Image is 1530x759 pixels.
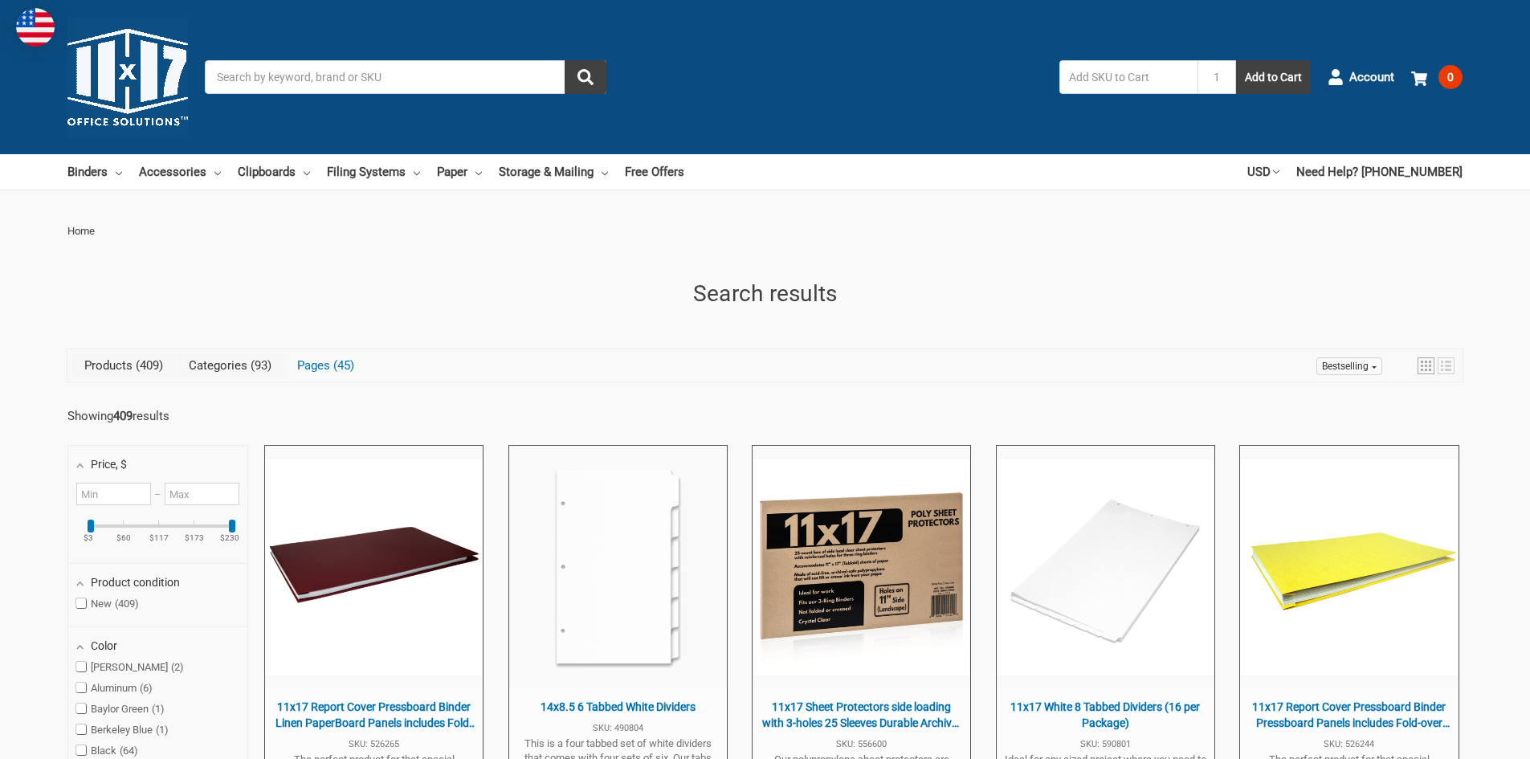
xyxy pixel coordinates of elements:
[67,225,95,237] span: Home
[71,534,105,542] ins: $3
[67,277,1463,311] h1: Search results
[1005,740,1206,749] span: SKU: 590801
[1247,154,1279,190] a: USD
[247,358,271,373] span: 93
[273,700,475,731] span: 11x17 Report Cover Pressboard Binder Linen PaperBoard Panels includes Fold-over Metal Fastener Ag...
[1418,357,1434,374] a: View grid mode
[72,354,175,377] a: View Products Tab
[115,598,139,610] span: 409
[116,458,127,471] span: , $
[761,700,962,731] span: 11x17 Sheet Protectors side loading with 3-holes 25 Sleeves Durable Archival safe Crystal Clear
[152,703,165,715] span: 1
[238,154,310,190] a: Clipboards
[142,534,176,542] ins: $117
[437,154,482,190] a: Paper
[1322,361,1369,372] span: Bestselling
[76,661,184,674] span: [PERSON_NAME]
[156,724,169,736] span: 1
[213,534,247,542] ins: $230
[1411,56,1463,98] a: 0
[1438,357,1455,374] a: View list mode
[113,409,133,423] b: 409
[120,745,138,757] span: 64
[1236,60,1311,94] button: Add to Cart
[1059,60,1197,94] input: Add SKU to Cart
[91,458,127,471] span: Price
[510,459,726,675] img: 14x8.5 6 Tabbed White Dividers
[1328,56,1394,98] a: Account
[625,154,684,190] a: Free Offers
[139,154,221,190] a: Accessories
[171,661,184,673] span: 2
[67,154,122,190] a: Binders
[205,60,606,94] input: Search by keyword, brand or SKU
[327,154,420,190] a: Filing Systems
[76,703,165,716] span: Baylor Green
[1248,700,1450,731] span: 11x17 Report Cover Pressboard Binder Pressboard Panels includes Fold-over Metal Fastener | Bobcat...
[1438,65,1463,89] span: 0
[76,682,153,695] span: Aluminum
[285,354,366,377] a: View Pages Tab
[165,483,239,505] input: Max
[330,358,354,373] span: 45
[151,488,164,500] span: –
[16,8,55,47] img: duty and tax information for United States
[76,483,151,505] input: Min
[177,354,284,377] a: View Categories Tab
[67,409,260,423] div: Showing results
[107,534,141,542] ins: $60
[67,17,188,137] img: 11x17.com
[1248,740,1450,749] span: SKU: 526244
[761,740,962,749] span: SKU: 556600
[133,358,163,373] span: 409
[517,724,719,732] span: SKU: 490804
[1349,68,1394,87] span: Account
[76,745,138,757] span: Black
[517,700,719,716] span: 14x8.5 6 Tabbed White Dividers
[1296,154,1463,190] a: Need Help? [PHONE_NUMBER]
[499,154,608,190] a: Storage & Mailing
[76,598,139,610] span: New
[1316,357,1382,375] a: Sort options
[91,576,180,589] span: Product condition
[177,534,211,542] ins: $173
[273,740,475,749] span: SKU: 526265
[1005,700,1206,731] span: 11x17 White 8 Tabbed Dividers (16 per Package)
[91,639,117,652] span: Color
[140,682,153,694] span: 6
[76,724,169,737] span: Berkeley Blue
